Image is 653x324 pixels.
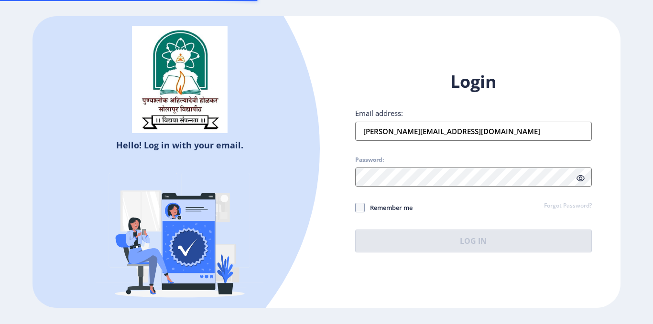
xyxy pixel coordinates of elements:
img: Verified-rafiki.svg [96,155,263,322]
button: Log In [355,230,592,252]
a: Forgot Password? [544,202,592,210]
img: sulogo.png [132,26,228,134]
h1: Login [355,70,592,93]
label: Email address: [355,108,403,118]
span: Remember me [365,202,413,213]
input: Email address [355,122,592,141]
label: Password: [355,156,384,164]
